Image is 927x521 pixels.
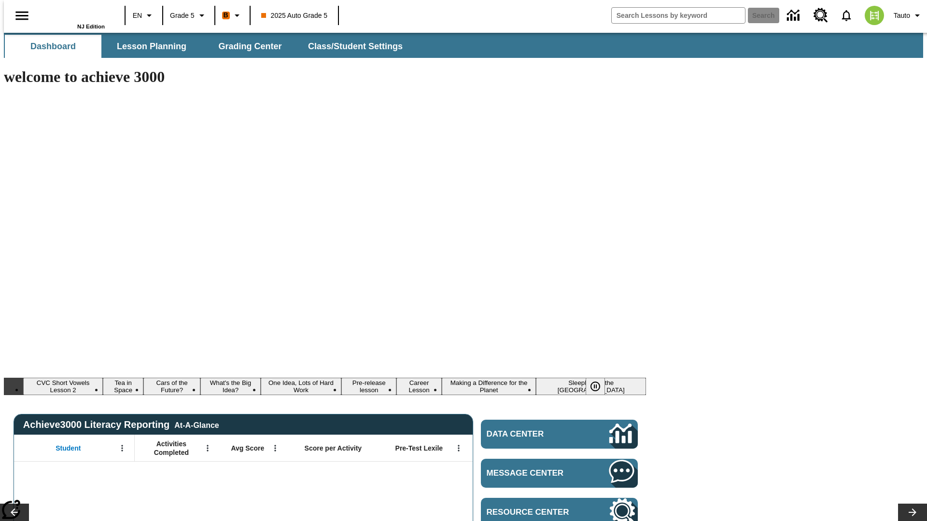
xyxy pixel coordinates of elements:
[487,507,580,517] span: Resource Center
[4,68,646,86] h1: welcome to achieve 3000
[487,468,580,478] span: Message Center
[808,2,834,28] a: Resource Center, Will open in new tab
[5,35,101,58] button: Dashboard
[103,35,200,58] button: Lesson Planning
[143,378,200,395] button: Slide 3 Cars of the Future?
[218,41,281,52] span: Grading Center
[8,1,36,30] button: Open side menu
[224,9,228,21] span: B
[128,7,159,24] button: Language: EN, Select a language
[30,41,76,52] span: Dashboard
[170,11,195,21] span: Grade 5
[300,35,410,58] button: Class/Student Settings
[395,444,443,452] span: Pre-Test Lexile
[77,24,105,29] span: NJ Edition
[23,378,103,395] button: Slide 1 CVC Short Vowels Lesson 2
[166,7,211,24] button: Grade: Grade 5, Select a grade
[268,441,282,455] button: Open Menu
[200,378,261,395] button: Slide 4 What's the Big Idea?
[898,504,927,521] button: Lesson carousel, Next
[231,444,264,452] span: Avg Score
[133,11,142,21] span: EN
[536,378,646,395] button: Slide 9 Sleepless in the Animal Kingdom
[42,3,105,29] div: Home
[308,41,403,52] span: Class/Student Settings
[218,7,247,24] button: Boost Class color is orange. Change class color
[4,33,923,58] div: SubNavbar
[481,459,638,488] a: Message Center
[451,441,466,455] button: Open Menu
[890,7,927,24] button: Profile/Settings
[103,378,143,395] button: Slide 2 Tea in Space
[586,378,615,395] div: Pause
[442,378,536,395] button: Slide 8 Making a Difference for the Planet
[200,441,215,455] button: Open Menu
[487,429,577,439] span: Data Center
[117,41,186,52] span: Lesson Planning
[115,441,129,455] button: Open Menu
[781,2,808,29] a: Data Center
[140,439,203,457] span: Activities Completed
[481,420,638,449] a: Data Center
[396,378,441,395] button: Slide 7 Career Lesson
[894,11,910,21] span: Tauto
[23,419,219,430] span: Achieve3000 Literacy Reporting
[341,378,397,395] button: Slide 6 Pre-release lesson
[174,419,219,430] div: At-A-Glance
[865,6,884,25] img: avatar image
[261,11,328,21] span: 2025 Auto Grade 5
[612,8,745,23] input: search field
[261,378,341,395] button: Slide 5 One Idea, Lots of Hard Work
[56,444,81,452] span: Student
[305,444,362,452] span: Score per Activity
[42,4,105,24] a: Home
[4,35,411,58] div: SubNavbar
[202,35,298,58] button: Grading Center
[834,3,859,28] a: Notifications
[859,3,890,28] button: Select a new avatar
[586,378,605,395] button: Pause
